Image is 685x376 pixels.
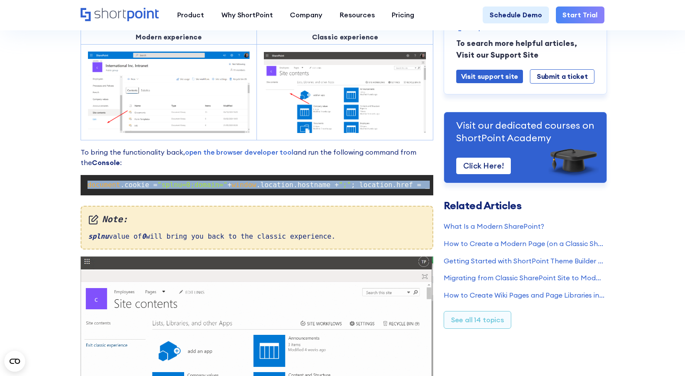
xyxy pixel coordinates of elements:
strong: Classic experience [312,32,378,41]
span: ";" [339,181,351,189]
p: To search more helpful articles, Visit our Support Site [456,38,595,61]
button: Open CMP widget [4,351,25,372]
span: + [227,181,232,189]
strong: Modern experience [136,32,202,41]
a: Product [169,6,213,24]
span: window [231,181,256,189]
a: Migrating from Classic SharePoint Site to Modern SharePoint Site (SharePoint Online) [444,273,605,283]
span: "splnu=0;domain=" [157,181,227,189]
span: document [88,181,120,189]
a: See all 14 topics [444,311,511,329]
div: Resources [340,10,375,20]
div: Product [177,10,204,20]
em: 0 [142,232,146,240]
span: ; location.href = _spPageContextInfo.webServerRelativeUrl + [351,181,594,189]
div: Why ShortPoint [221,10,273,20]
iframe: Chat Widget [642,334,685,376]
div: value of will bring you back to the classic experience. [81,206,433,250]
div: Pricing [392,10,414,20]
em: Note: [88,213,426,226]
em: splnu [88,232,109,240]
a: Getting Started with ShortPoint Theme Builder - Classic SharePoint Sites (Part 1) [444,256,605,266]
strong: Console [92,158,120,167]
a: Submit a ticket [530,69,594,84]
a: Click Here! [456,158,511,174]
a: How to Create a Modern Page (on a Classic SharePoint Site) [444,239,605,249]
p: Visit our dedicated courses on ShortPoint Academy [456,119,595,144]
a: open the browser developer tool [185,148,293,156]
a: Schedule Demo [483,6,549,24]
a: What Is a Modern SharePoint? [444,221,605,232]
p: To bring the functionality back, and run the following command from the : [81,147,433,168]
div: Company [290,10,322,20]
a: Pricing [383,6,423,24]
span: .cookie = [120,181,158,189]
a: How to Create Wiki Pages and Page Libraries in SharePoint [444,290,605,301]
a: Resources [331,6,383,24]
span: .location.hostname + [256,181,339,189]
a: Why ShortPoint [213,6,282,24]
a: Visit support site [456,70,523,83]
h3: Related Articles [444,201,605,211]
a: Start Trial [556,6,605,24]
a: Company [281,6,331,24]
a: Home [81,8,160,23]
